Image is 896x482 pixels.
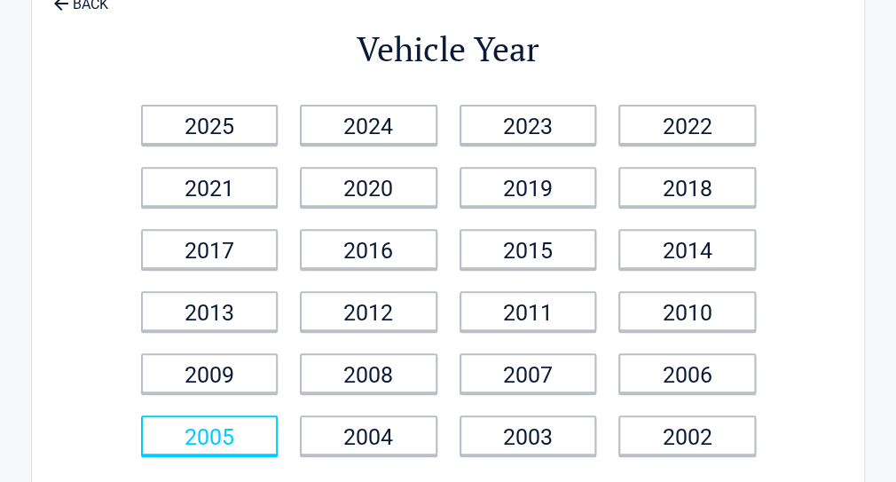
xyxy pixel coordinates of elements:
a: 2024 [300,105,437,145]
a: 2006 [618,353,756,393]
a: 2018 [618,167,756,207]
a: 2007 [460,353,597,393]
a: 2004 [300,415,437,455]
a: 2019 [460,167,597,207]
a: 2005 [141,415,279,455]
h2: Vehicle Year [130,27,766,72]
a: 2021 [141,167,279,207]
a: 2017 [141,229,279,269]
a: 2025 [141,105,279,145]
a: 2015 [460,229,597,269]
a: 2022 [618,105,756,145]
a: 2011 [460,291,597,331]
a: 2012 [300,291,437,331]
a: 2023 [460,105,597,145]
a: 2013 [141,291,279,331]
a: 2009 [141,353,279,393]
a: 2008 [300,353,437,393]
a: 2003 [460,415,597,455]
a: 2020 [300,167,437,207]
a: 2010 [618,291,756,331]
a: 2002 [618,415,756,455]
a: 2016 [300,229,437,269]
a: 2014 [618,229,756,269]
